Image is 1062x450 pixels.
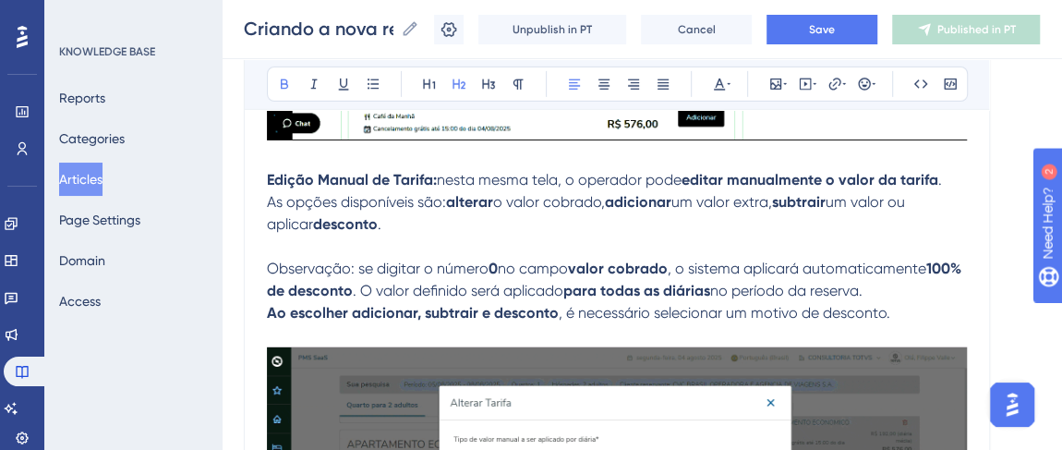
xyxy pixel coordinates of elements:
[766,15,877,44] button: Save
[641,15,752,44] button: Cancel
[59,44,155,59] div: KNOWLEDGE BASE
[605,193,671,211] strong: adicionar
[267,260,489,277] span: Observação: se digitar o número
[671,193,772,211] span: um valor extra,
[267,193,909,233] span: um valor ou aplicar
[809,22,835,37] span: Save
[267,193,446,211] span: As opções disponíveis são:
[892,15,1040,44] button: Published in PT
[568,260,668,277] strong: valor cobrado
[267,260,965,299] strong: 100% de desconto
[559,304,890,322] span: , é necessário selecionar um motivo de desconto.
[710,282,863,299] span: no período da reserva.
[513,22,592,37] span: Unpublish in PT
[489,260,498,277] strong: 0
[437,171,682,189] span: nesta mesma tela, o operador pode
[267,171,437,189] strong: Edição Manual de Tarifa:
[446,193,493,211] strong: alterar
[313,215,378,233] strong: desconto
[682,171,938,189] strong: editar manualmente o valor da tarifa
[378,215,381,233] span: .
[937,22,1016,37] span: Published in PT
[59,203,140,237] button: Page Settings
[498,260,568,277] span: no campo
[59,122,125,155] button: Categories
[43,5,115,27] span: Need Help?
[772,193,826,211] strong: subtrair
[128,9,134,24] div: 2
[59,285,101,318] button: Access
[353,282,563,299] span: . O valor definido será aplicado
[59,81,105,115] button: Reports
[678,22,716,37] span: Cancel
[59,163,103,196] button: Articles
[493,193,605,211] span: o valor cobrado,
[984,377,1040,432] iframe: UserGuiding AI Assistant Launcher
[59,244,105,277] button: Domain
[244,16,393,42] input: Article Name
[478,15,626,44] button: Unpublish in PT
[267,304,559,322] strong: Ao escolher adicionar, subtrair e desconto
[563,282,710,299] strong: para todas as diárias
[668,260,926,277] span: , o sistema aplicará automaticamente
[938,171,942,189] span: .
